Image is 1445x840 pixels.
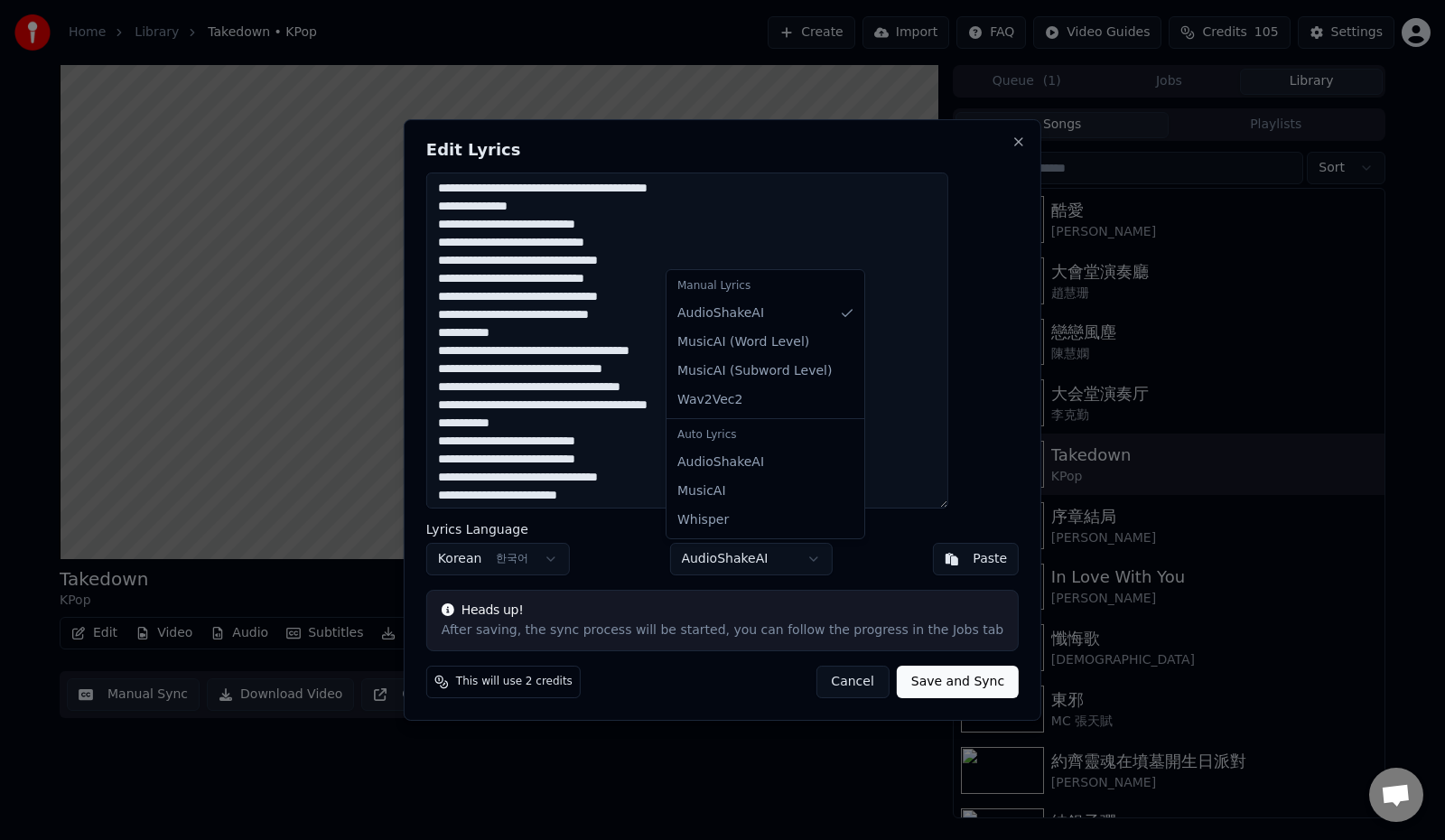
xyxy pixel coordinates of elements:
[677,511,729,529] span: Whisper
[677,391,742,409] span: Wav2Vec2
[677,482,726,500] span: MusicAI
[677,333,809,351] span: MusicAI ( Word Level )
[670,423,861,448] div: Auto Lyrics
[670,274,861,299] div: Manual Lyrics
[677,362,832,380] span: MusicAI ( Subword Level )
[677,453,764,471] span: AudioShakeAI
[677,304,764,322] span: AudioShakeAI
